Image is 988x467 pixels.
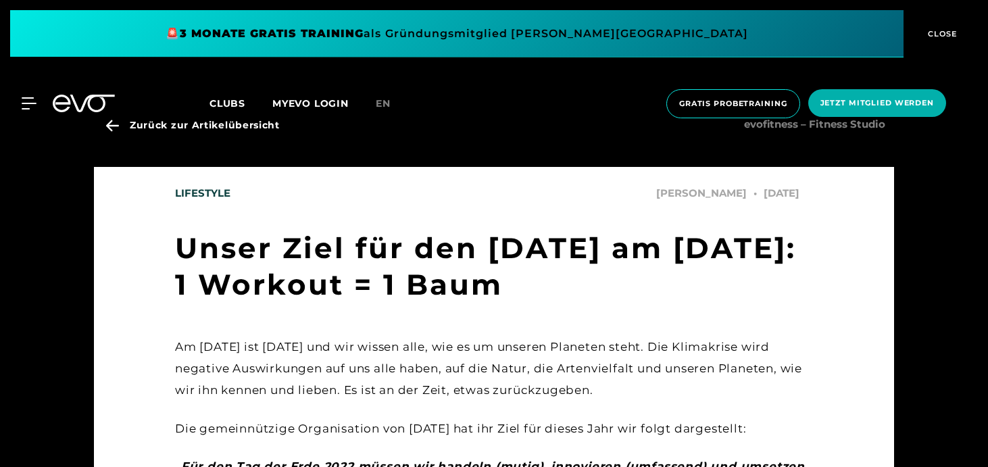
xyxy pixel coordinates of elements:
[175,418,813,439] div: Die gemeinnützige Organisation von [DATE] hat ihr Ziel für dieses Jahr wir folgt dargestellt:
[804,89,950,118] a: Jetzt Mitglied werden
[175,336,813,401] div: Am [DATE] ist [DATE] und wir wissen alle, wie es um unseren Planeten steht. Die Klimakrise wird n...
[764,186,813,201] span: [DATE]
[272,97,349,109] a: MYEVO LOGIN
[209,97,272,109] a: Clubs
[209,97,245,109] span: Clubs
[679,98,787,109] span: Gratis Probetraining
[376,96,407,112] a: en
[904,10,978,57] button: CLOSE
[175,186,230,201] span: Lifestyle
[656,186,764,201] span: [PERSON_NAME]
[820,97,934,109] span: Jetzt Mitglied werden
[924,28,958,40] span: CLOSE
[376,97,391,109] span: en
[175,230,813,303] h1: Unser Ziel für den [DATE] am [DATE]: 1 Workout = 1 Baum
[662,89,804,118] a: Gratis Probetraining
